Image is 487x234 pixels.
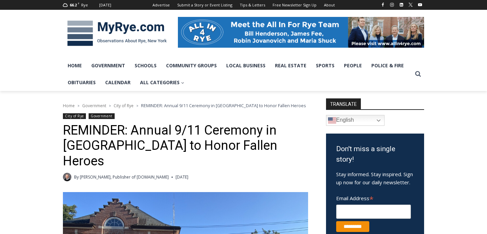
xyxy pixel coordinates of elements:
a: Real Estate [270,57,311,74]
a: Calendar [100,74,135,91]
a: Police & Fire [367,57,409,74]
div: Rye [81,2,88,8]
a: Community Groups [161,57,222,74]
a: Government [89,113,114,119]
nav: Primary Navigation [63,57,412,91]
a: YouTube [416,1,424,9]
img: All in for Rye [178,17,424,47]
a: City of Rye [114,103,134,109]
a: Home [63,103,75,109]
a: Facebook [379,1,387,9]
h3: Don't miss a single story! [336,144,414,165]
h1: REMINDER: Annual 9/11 Ceremony in [GEOGRAPHIC_DATA] to Honor Fallen Heroes [63,123,308,169]
a: Obituaries [63,74,100,91]
span: By [74,174,79,180]
a: Local Business [222,57,270,74]
span: F [78,1,79,5]
img: MyRye.com [63,16,171,51]
time: [DATE] [176,174,188,180]
a: Sports [311,57,339,74]
span: > [136,103,138,108]
a: X [407,1,415,9]
a: City of Rye [63,113,86,119]
button: View Search Form [412,68,424,80]
a: Home [63,57,87,74]
span: 66.2 [70,2,77,7]
a: Author image [63,173,71,181]
nav: Breadcrumbs [63,102,308,109]
span: All Categories [140,79,184,86]
a: All Categories [135,74,189,91]
a: Schools [130,57,161,74]
span: > [77,103,79,108]
a: Linkedin [397,1,405,9]
img: en [328,116,336,124]
a: Government [87,57,130,74]
div: [DATE] [99,2,111,8]
label: Email Address [336,191,411,204]
p: Stay informed. Stay inspired. Sign up now for our daily newsletter. [336,170,414,186]
a: [PERSON_NAME], Publisher of [DOMAIN_NAME] [80,174,169,180]
strong: TRANSLATE [326,98,361,109]
a: English [326,115,385,126]
a: Instagram [388,1,396,9]
span: REMINDER: Annual 9/11 Ceremony in [GEOGRAPHIC_DATA] to Honor Fallen Heroes [141,102,306,109]
a: Government [82,103,106,109]
span: > [109,103,111,108]
a: People [339,57,367,74]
